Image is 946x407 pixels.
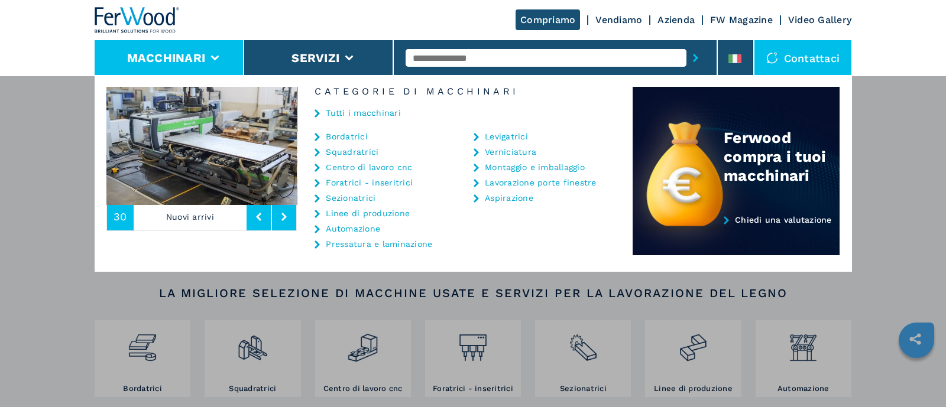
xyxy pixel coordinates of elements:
a: Bordatrici [326,132,368,141]
a: Centro di lavoro cnc [326,163,412,171]
img: Contattaci [766,52,778,64]
a: Automazione [326,224,380,233]
img: image [106,87,297,205]
a: Tutti i macchinari [326,109,401,117]
a: Sezionatrici [326,194,375,202]
a: Linee di produzione [326,209,410,217]
a: Vendiamo [595,14,642,25]
a: Video Gallery [788,14,851,25]
img: Ferwood [95,7,180,33]
a: Foratrici - inseritrici [326,178,413,187]
a: Squadratrici [326,148,378,156]
a: Pressatura e laminazione [326,240,432,248]
a: Azienda [657,14,695,25]
h6: Categorie di Macchinari [297,87,633,96]
a: Montaggio e imballaggio [485,163,585,171]
div: Ferwood compra i tuoi macchinari [724,128,840,185]
a: Verniciatura [485,148,536,156]
span: 30 [114,211,127,222]
button: Macchinari [127,51,206,65]
a: FW Magazine [710,14,773,25]
a: Lavorazione porte finestre [485,178,597,187]
img: image [297,87,487,205]
div: Contattaci [754,40,852,76]
button: Servizi [291,51,339,65]
a: Compriamo [516,9,580,30]
p: Nuovi arrivi [134,203,247,230]
a: Chiedi una valutazione [633,215,840,256]
a: Aspirazione [485,194,533,202]
button: submit-button [686,44,705,71]
a: Levigatrici [485,132,528,141]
